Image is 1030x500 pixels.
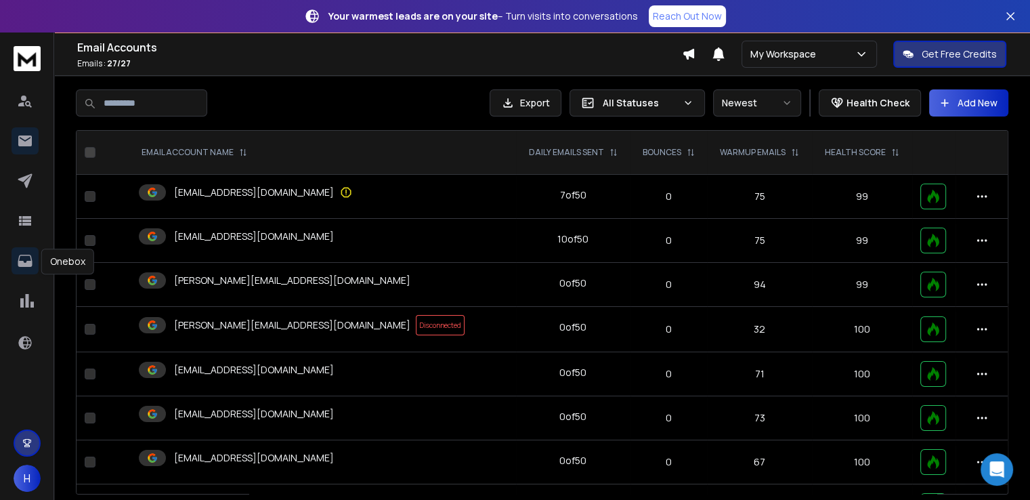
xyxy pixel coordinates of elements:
[981,453,1013,486] div: Open Intercom Messenger
[328,9,498,22] strong: Your warmest leads are on your site
[812,396,912,440] td: 100
[174,407,334,421] p: [EMAIL_ADDRESS][DOMAIN_NAME]
[713,89,801,117] button: Newest
[41,249,94,274] div: Onebox
[720,147,786,158] p: WARMUP EMAILS
[846,96,909,110] p: Health Check
[812,307,912,352] td: 100
[416,315,465,335] span: Disconnected
[559,454,586,467] div: 0 of 50
[639,455,699,469] p: 0
[559,366,586,379] div: 0 of 50
[643,147,681,158] p: BOUNCES
[142,147,247,158] div: EMAIL ACCOUNT NAME
[107,58,131,69] span: 27 / 27
[893,41,1006,68] button: Get Free Credits
[825,147,886,158] p: HEALTH SCORE
[639,322,699,336] p: 0
[559,276,586,290] div: 0 of 50
[529,147,604,158] p: DAILY EMAILS SENT
[639,278,699,291] p: 0
[649,5,726,27] a: Reach Out Now
[557,232,588,246] div: 10 of 50
[14,465,41,492] button: H
[812,219,912,263] td: 99
[819,89,921,117] button: Health Check
[639,190,699,203] p: 0
[174,274,410,287] p: [PERSON_NAME][EMAIL_ADDRESS][DOMAIN_NAME]
[812,352,912,396] td: 100
[560,188,586,202] div: 7 of 50
[174,186,334,199] p: [EMAIL_ADDRESS][DOMAIN_NAME]
[490,89,561,117] button: Export
[174,451,334,465] p: [EMAIL_ADDRESS][DOMAIN_NAME]
[559,320,586,334] div: 0 of 50
[603,96,677,110] p: All Statuses
[639,234,699,247] p: 0
[707,307,812,352] td: 32
[812,175,912,219] td: 99
[77,58,682,69] p: Emails :
[174,230,334,243] p: [EMAIL_ADDRESS][DOMAIN_NAME]
[174,318,410,332] p: [PERSON_NAME][EMAIL_ADDRESS][DOMAIN_NAME]
[707,396,812,440] td: 73
[14,46,41,71] img: logo
[707,263,812,307] td: 94
[812,440,912,484] td: 100
[750,47,821,61] p: My Workspace
[707,175,812,219] td: 75
[707,219,812,263] td: 75
[929,89,1008,117] button: Add New
[77,39,682,56] h1: Email Accounts
[559,410,586,423] div: 0 of 50
[653,9,722,23] p: Reach Out Now
[639,411,699,425] p: 0
[812,263,912,307] td: 99
[707,352,812,396] td: 71
[174,363,334,377] p: [EMAIL_ADDRESS][DOMAIN_NAME]
[639,367,699,381] p: 0
[328,9,638,23] p: – Turn visits into conversations
[922,47,997,61] p: Get Free Credits
[707,440,812,484] td: 67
